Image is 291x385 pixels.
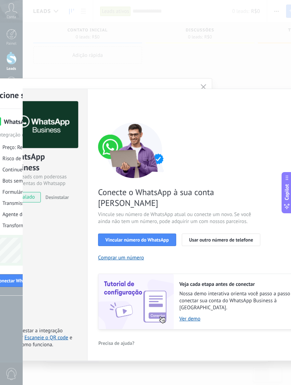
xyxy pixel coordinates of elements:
button: Usar outro número de telefone [182,234,261,246]
div: WhatsApp Business [8,151,77,173]
span: Agente de IA que responde como humano [2,211,96,218]
span: Transforme o número em nome comercial [2,222,95,229]
span: Transmissões em massa personalizadas [2,200,90,207]
span: Risco de bloqueio do seu número: Baixo [2,155,92,162]
span: instalado [9,192,40,202]
span: Copilot [283,184,290,200]
span: Desinstalar [45,194,69,200]
span: Vincule seu número de WhatsApp atual ou conecte um novo. Se você ainda não tem um número, pode ad... [98,211,264,225]
span: Conecte o WhatsApp à sua conta [PERSON_NAME] [98,187,264,208]
img: connect number [98,122,171,178]
span: Vincular número do WhatsApp [105,237,169,242]
span: e veja como funciona. [9,334,72,348]
div: Mais leads com poderosas ferramentas do Whatsapp [8,173,77,187]
h3: WhatsApp Business [4,117,56,126]
button: Vincular número do WhatsApp [98,234,176,246]
span: Quer testar a integração antes? [9,327,62,341]
span: Formulários e cartões interativos e mais [2,189,92,196]
span: Continue a usar o WhatsApp Business no seu telefone [2,166,122,173]
button: Comprar um número [98,254,144,261]
span: Preço: Responda grátis ou inicie novas conversas a partir de $0,0002 [2,144,155,151]
button: Desinstalar [43,192,69,202]
span: Usar outro número de telefone [189,237,253,242]
button: Precisa de ajuda? [98,338,135,348]
span: Bots sem código com recursos avançados [2,178,95,185]
a: Escaneie o QR code [24,334,68,341]
img: logo_main.png [9,101,78,148]
span: Precisa de ajuda? [98,341,134,346]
